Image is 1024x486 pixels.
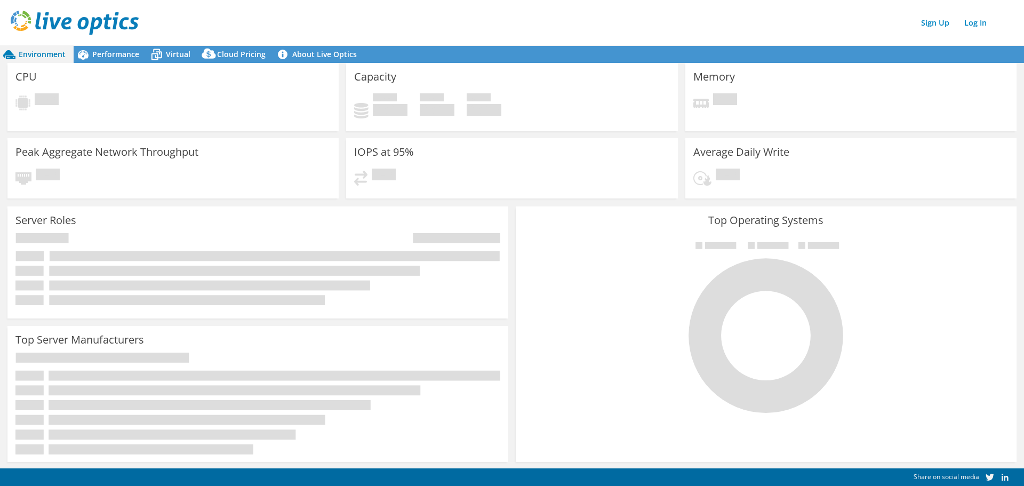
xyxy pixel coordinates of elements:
h3: Top Operating Systems [524,214,1009,226]
a: Sign Up [916,15,955,30]
span: Share on social media [914,472,979,481]
h3: Server Roles [15,214,76,226]
h3: Average Daily Write [693,146,789,158]
h3: Top Server Manufacturers [15,334,144,346]
h3: Memory [693,71,735,83]
h4: 0 GiB [373,104,407,116]
span: Environment [19,49,66,59]
span: Cloud Pricing [217,49,266,59]
span: Used [373,93,397,104]
span: Performance [92,49,139,59]
span: Pending [35,93,59,108]
h4: 0 GiB [420,104,454,116]
img: live_optics_svg.svg [11,11,139,35]
span: Pending [372,169,396,183]
h4: 0 GiB [467,104,501,116]
span: Pending [713,93,737,108]
h3: IOPS at 95% [354,146,414,158]
span: Total [467,93,491,104]
h3: Peak Aggregate Network Throughput [15,146,198,158]
a: Log In [959,15,992,30]
h3: CPU [15,71,37,83]
h3: Capacity [354,71,396,83]
span: Free [420,93,444,104]
span: Virtual [166,49,190,59]
span: Pending [716,169,740,183]
span: Pending [36,169,60,183]
a: About Live Optics [274,46,365,63]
